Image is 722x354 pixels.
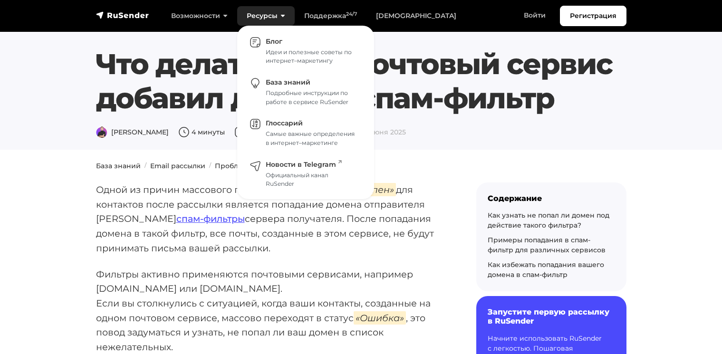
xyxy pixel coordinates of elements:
h6: Запустите первую рассылку в RuSender [488,307,615,325]
span: Блог [266,37,282,46]
div: Содержание [488,194,615,203]
sup: 24/7 [346,11,357,17]
em: «Ошибка» [354,311,406,325]
div: Подробные инструкции по работе в сервисе RuSender [266,89,358,106]
span: База знаний [266,78,310,86]
span: [PERSON_NAME] [96,128,169,136]
span: 15 сентября 2023 [234,128,307,136]
div: Идеи и полезные советы по интернет–маркетингу [266,48,358,66]
a: Регистрация [560,6,626,26]
span: Глоссарий [266,119,303,127]
img: Время чтения [178,126,190,138]
a: Блог Идеи и полезные советы по интернет–маркетингу [242,30,369,71]
a: Ресурсы [237,6,295,26]
nav: breadcrumb [90,161,632,171]
a: Как узнать не попал ли домен под действие такого фильтра? [488,211,609,230]
em: «Недоступен» [326,183,396,196]
h1: Что делать, если почтовый сервис добавил домен в спам-фильтр [96,47,626,115]
a: Поддержка24/7 [295,6,366,26]
div: Самые важные определения в интернет–маркетинге [266,130,358,147]
a: Возможности [162,6,237,26]
a: Примеры попадания в спам-фильтр для различных сервисов [488,236,606,254]
div: Официальный канал RuSender [266,171,358,189]
img: RuSender [96,10,149,20]
a: спам-фильтры [176,213,245,224]
p: Одной из причин массового получения статуса для контактов после рассылки является попадание домен... [96,182,446,256]
a: Глоссарий Самые важные определения в интернет–маркетинге [242,113,369,153]
a: Как избежать попадания вашего домена в спам-фильтр [488,260,604,279]
a: [DEMOGRAPHIC_DATA] [366,6,466,26]
a: Проблемы отправки рассылки [215,162,324,170]
a: Новости в Telegram Официальный канал RuSender [242,153,369,194]
a: Войти [514,6,555,25]
span: Новости в Telegram [266,160,342,169]
span: 4 минуты [178,128,225,136]
a: База знаний [96,162,141,170]
a: База знаний Подробные инструкции по работе в сервисе RuSender [242,71,369,112]
img: Дата публикации [234,126,246,138]
a: Email рассылки [150,162,205,170]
